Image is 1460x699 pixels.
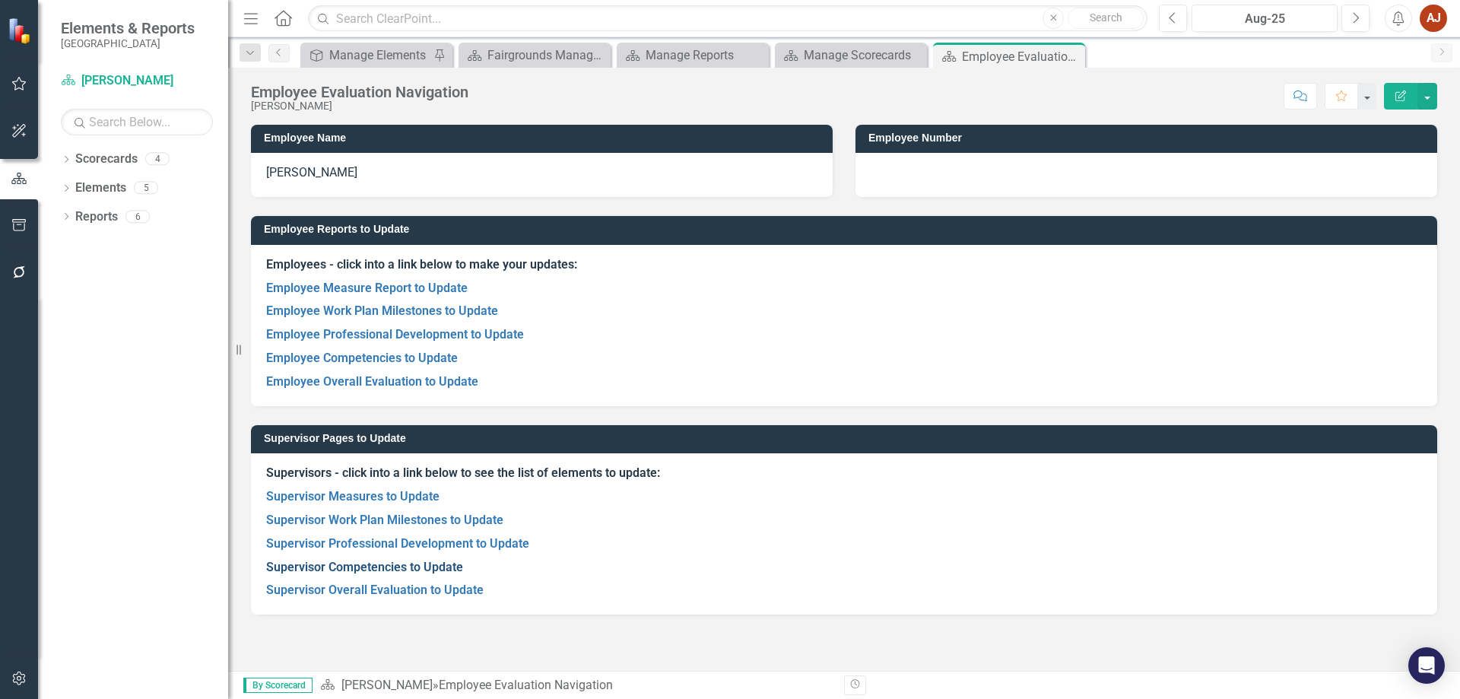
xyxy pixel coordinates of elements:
[804,46,923,65] div: Manage Scorecards
[61,109,213,135] input: Search Below...
[266,327,524,342] a: Employee Professional Development to Update
[487,46,607,65] div: Fairgrounds Management Program
[620,46,765,65] a: Manage Reports
[251,84,468,100] div: Employee Evaluation Navigation
[304,46,430,65] a: Manage Elements
[1090,11,1122,24] span: Search
[266,164,817,182] p: [PERSON_NAME]
[266,465,660,480] strong: Supervisors - click into a link below to see the list of elements to update:
[646,46,765,65] div: Manage Reports
[320,677,833,694] div: »
[266,351,458,365] a: Employee Competencies to Update
[61,37,195,49] small: [GEOGRAPHIC_DATA]
[266,281,468,295] a: Employee Measure Report to Update
[1197,10,1332,28] div: Aug-25
[264,224,1430,235] h3: Employee Reports to Update
[1192,5,1338,32] button: Aug-25
[266,257,577,272] strong: Employees - click into a link below to make your updates:
[779,46,923,65] a: Manage Scorecards
[75,208,118,226] a: Reports
[251,100,468,112] div: [PERSON_NAME]
[1408,647,1445,684] div: Open Intercom Messenger
[1068,8,1144,29] button: Search
[266,513,503,527] a: Supervisor Work Plan Milestones to Update
[462,46,607,65] a: Fairgrounds Management Program
[145,153,170,166] div: 4
[61,19,195,37] span: Elements & Reports
[266,583,484,597] a: Supervisor Overall Evaluation to Update
[134,182,158,195] div: 5
[868,132,1430,144] h3: Employee Number
[962,47,1081,66] div: Employee Evaluation Navigation
[264,433,1430,444] h3: Supervisor Pages to Update
[266,303,498,318] a: Employee Work Plan Milestones to Update
[75,180,126,197] a: Elements
[264,132,825,144] h3: Employee Name
[266,536,529,551] a: Supervisor Professional Development to Update
[61,72,213,90] a: [PERSON_NAME]
[1420,5,1447,32] button: AJ
[266,560,463,574] a: Supervisor Competencies to Update
[243,678,313,693] span: By Scorecard
[308,5,1147,32] input: Search ClearPoint...
[329,46,430,65] div: Manage Elements
[266,489,440,504] a: Supervisor Measures to Update
[439,678,613,692] div: Employee Evaluation Navigation
[266,374,478,389] a: Employee Overall Evaluation to Update
[125,210,150,223] div: 6
[341,678,433,692] a: [PERSON_NAME]
[75,151,138,168] a: Scorecards
[8,17,34,44] img: ClearPoint Strategy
